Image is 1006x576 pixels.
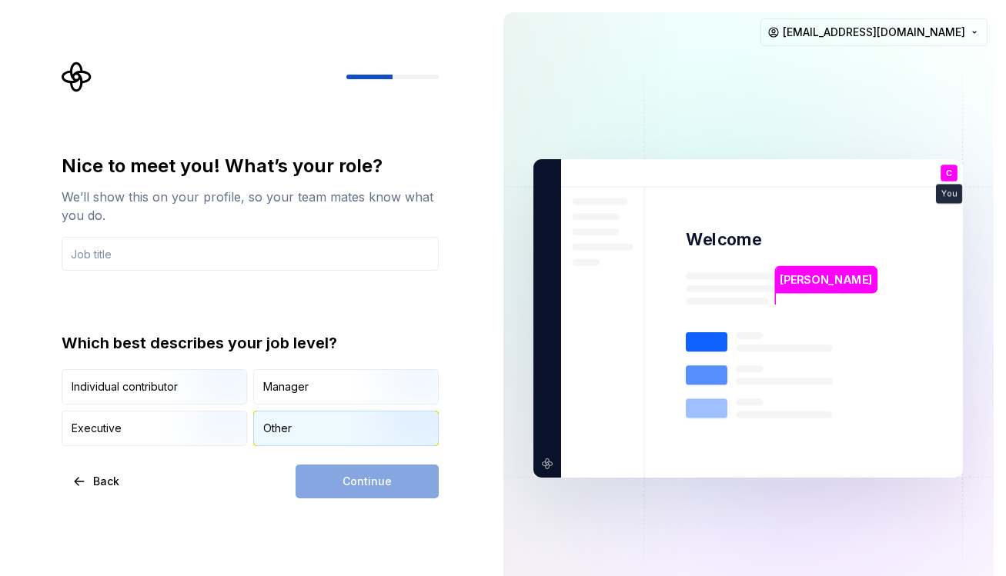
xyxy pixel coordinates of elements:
[780,271,873,288] p: [PERSON_NAME]
[62,464,132,498] button: Back
[263,379,309,395] div: Manager
[686,228,761,251] p: Welcome
[62,188,439,225] div: We’ll show this on your profile, so your team mates know what you do.
[93,474,119,489] span: Back
[72,379,178,395] div: Individual contributor
[62,332,439,354] div: Which best describes your job level?
[783,25,965,40] span: [EMAIL_ADDRESS][DOMAIN_NAME]
[62,237,439,271] input: Job title
[62,154,439,178] div: Nice to meet you! What’s your role?
[760,18,988,46] button: [EMAIL_ADDRESS][DOMAIN_NAME]
[62,62,92,92] svg: Supernova Logo
[72,421,122,436] div: Executive
[263,421,292,436] div: Other
[941,190,957,198] p: You
[946,169,952,178] p: C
